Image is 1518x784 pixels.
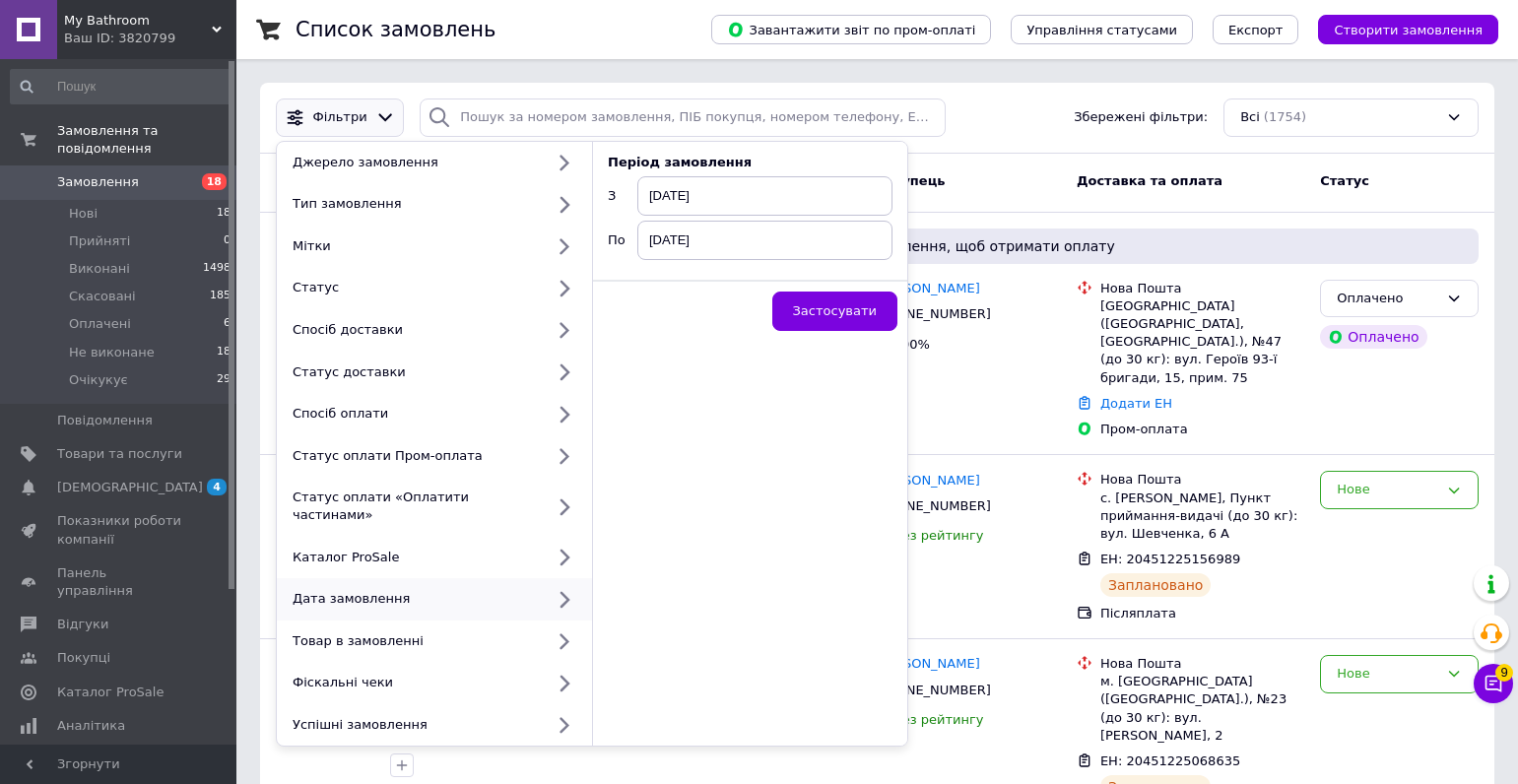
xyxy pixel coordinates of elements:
span: Замовлення та повідомлення [57,122,236,158]
span: [DEMOGRAPHIC_DATA] [57,479,203,496]
div: З [608,176,637,216]
div: Заплановано [1100,573,1212,597]
span: Показники роботи компанії [57,512,182,548]
span: Всі [1240,108,1260,127]
span: 4 [207,479,227,495]
input: Пошук за номером замовлення, ПІБ покупця, номером телефону, Email, номером накладної [420,98,946,137]
button: Чат з покупцем9 [1474,664,1513,703]
span: Панель управління [57,564,182,600]
a: [PERSON_NAME] [874,472,980,490]
button: Управління статусами [1011,15,1193,44]
div: Післяплата [1100,605,1304,622]
div: Нова Пошта [1100,655,1304,673]
span: Застосувати [793,303,877,318]
span: Виконані [69,260,130,278]
span: Товари та послуги [57,445,182,463]
a: Створити замовлення [1298,22,1498,36]
button: Створити замовлення [1318,15,1498,44]
span: Управління статусами [1026,23,1177,37]
span: ЕН: 20451225156989 [1100,552,1240,566]
span: Завантажити звіт по пром-оплаті [727,21,975,38]
h1: Список замовлень [296,18,495,41]
span: Експорт [1228,23,1284,37]
span: Фільтри [313,108,367,127]
div: Статус [285,279,544,296]
span: Замовлення [57,173,139,191]
div: Статус доставки [285,363,544,381]
input: Пошук [10,69,232,104]
span: [DATE] [637,221,892,260]
span: Збережені фільтри: [1074,108,1208,127]
span: Повідомлення [57,412,153,429]
span: [DATE] [637,176,892,216]
div: Нова Пошта [1100,280,1304,297]
div: Нове [1337,664,1438,685]
span: 18 [217,344,231,361]
div: Статус оплати «Оплатити частинами» [285,489,544,524]
div: Спосіб оплати [285,405,544,423]
span: 29 [217,371,231,389]
div: Нове [1337,480,1438,500]
div: Джерело замовлення [285,154,544,171]
div: [PHONE_NUMBER] [870,678,995,703]
div: Каталог ProSale [285,549,544,566]
span: Аналітика [57,717,125,735]
span: 18 [217,205,231,223]
div: Пром-оплата [1100,421,1304,438]
div: Оплачено [1337,289,1438,309]
span: ЕН: 20451225068635 [1100,753,1240,768]
div: [GEOGRAPHIC_DATA] ([GEOGRAPHIC_DATA], [GEOGRAPHIC_DATA].), №47 (до 30 кг): вул. Героїв 93-ї брига... [1100,297,1304,387]
div: Статус оплати Пром-оплата [285,447,544,465]
button: Завантажити звіт по пром-оплаті [711,15,991,44]
span: Без рейтингу [893,528,984,543]
button: Застосувати [772,292,897,331]
a: [PERSON_NAME] [874,655,980,674]
a: [PERSON_NAME] [874,280,980,298]
span: Прийняті [69,232,130,250]
span: Доставка та оплата [1077,173,1222,188]
span: 9 [1495,664,1513,682]
div: Спосіб доставки [285,321,544,339]
span: Створити замовлення [1334,23,1483,37]
span: Відгуки [57,616,108,633]
span: (1754) [1264,109,1306,124]
span: Покупець [874,173,946,188]
span: 1498 [203,260,231,278]
span: Не виконане [69,344,155,361]
span: Нові [69,205,98,223]
span: Очікукує [69,371,128,389]
span: Скасовані [69,288,136,305]
span: Покупці [57,649,110,667]
div: Товар в замовленні [285,632,544,650]
button: Експорт [1213,15,1299,44]
div: Мітки [285,237,544,255]
a: Додати ЕН [1100,396,1172,411]
div: Тип замовлення [285,195,544,213]
div: Ваш ID: 3820799 [64,30,236,47]
span: 6 [224,315,231,333]
div: с. [PERSON_NAME], Пункт приймання-видачі (до 30 кг): вул. Шевченка, 6 А [1100,490,1304,544]
div: [PHONE_NUMBER] [870,493,995,519]
div: Період замовлення [608,154,892,176]
span: 185 [210,288,231,305]
span: My Bathroom [64,12,212,30]
span: 18 [202,173,227,190]
span: Каталог ProSale [57,684,164,701]
div: Фіскальні чеки [285,674,544,691]
div: м. [GEOGRAPHIC_DATA] ([GEOGRAPHIC_DATA].), №23 (до 30 кг): вул. [PERSON_NAME], 2 [1100,673,1304,745]
span: Статус [1320,173,1369,188]
span: Без рейтингу [893,712,984,727]
div: По [608,221,637,260]
div: [PHONE_NUMBER] [870,301,995,327]
span: 0 [224,232,231,250]
div: Оплачено [1320,325,1426,349]
span: Оплачені [69,315,131,333]
span: 100% [893,337,930,352]
div: Дата замовлення [285,590,544,608]
div: Успішні замовлення [285,716,544,734]
div: Нова Пошта [1100,471,1304,489]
